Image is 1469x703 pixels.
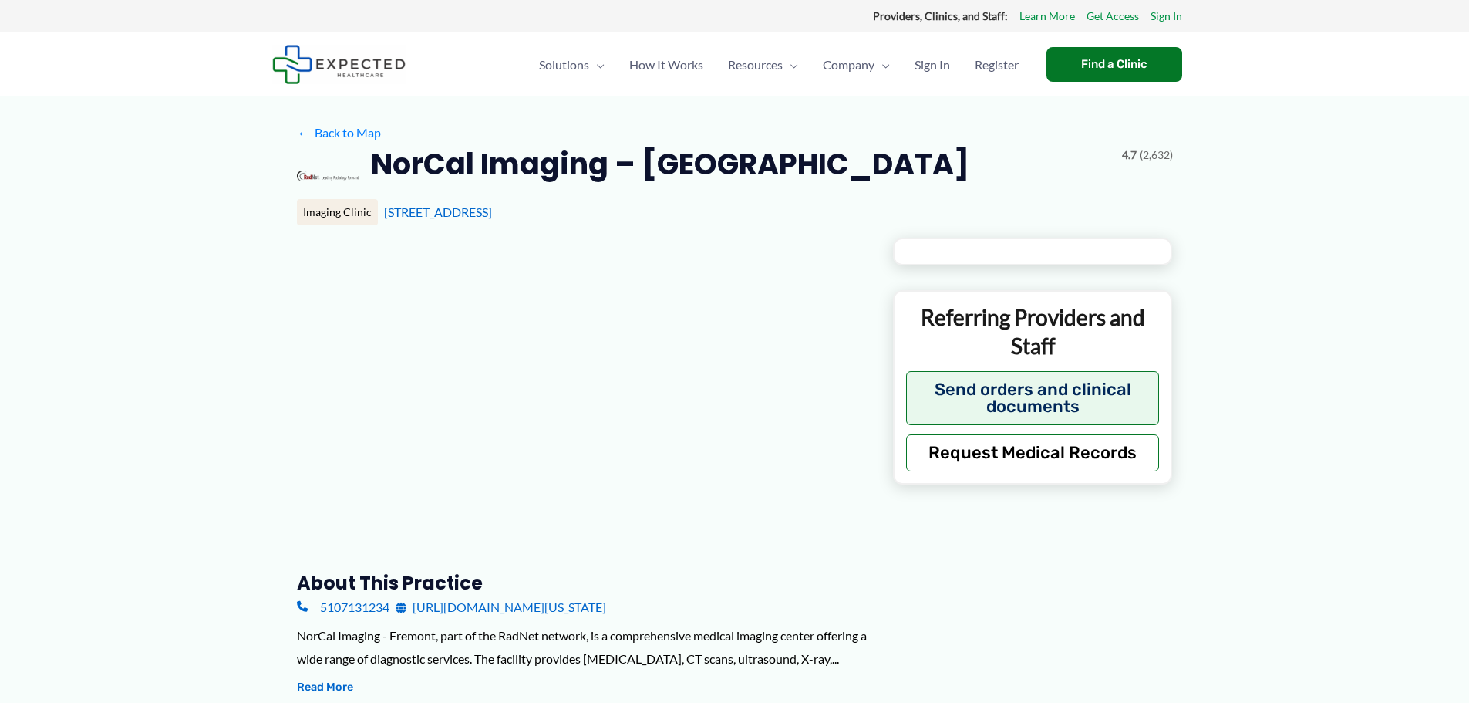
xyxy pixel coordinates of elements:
a: Learn More [1019,6,1075,26]
a: [STREET_ADDRESS] [384,204,492,219]
a: How It Works [617,38,716,92]
span: Resources [728,38,783,92]
button: Send orders and clinical documents [906,371,1160,425]
span: Register [975,38,1019,92]
a: Sign In [902,38,962,92]
a: [URL][DOMAIN_NAME][US_STATE] [396,596,606,619]
span: Company [823,38,874,92]
span: Menu Toggle [783,38,798,92]
div: NorCal Imaging - Fremont, part of the RadNet network, is a comprehensive medical imaging center o... [297,624,868,670]
img: Expected Healthcare Logo - side, dark font, small [272,45,406,84]
span: (2,632) [1140,145,1173,165]
a: 5107131234 [297,596,389,619]
span: Sign In [915,38,950,92]
button: Read More [297,678,353,697]
strong: Providers, Clinics, and Staff: [873,9,1008,22]
span: Menu Toggle [874,38,890,92]
a: Get Access [1087,6,1139,26]
a: ←Back to Map [297,121,381,144]
nav: Primary Site Navigation [527,38,1031,92]
div: Imaging Clinic [297,199,378,225]
h2: NorCal Imaging – [GEOGRAPHIC_DATA] [371,145,969,183]
h3: About this practice [297,571,868,595]
a: SolutionsMenu Toggle [527,38,617,92]
span: 4.7 [1122,145,1137,165]
a: CompanyMenu Toggle [810,38,902,92]
a: Register [962,38,1031,92]
a: Sign In [1151,6,1182,26]
a: Find a Clinic [1046,47,1182,82]
span: How It Works [629,38,703,92]
a: ResourcesMenu Toggle [716,38,810,92]
span: Solutions [539,38,589,92]
p: Referring Providers and Staff [906,303,1160,360]
span: ← [297,125,312,140]
button: Request Medical Records [906,434,1160,471]
span: Menu Toggle [589,38,605,92]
